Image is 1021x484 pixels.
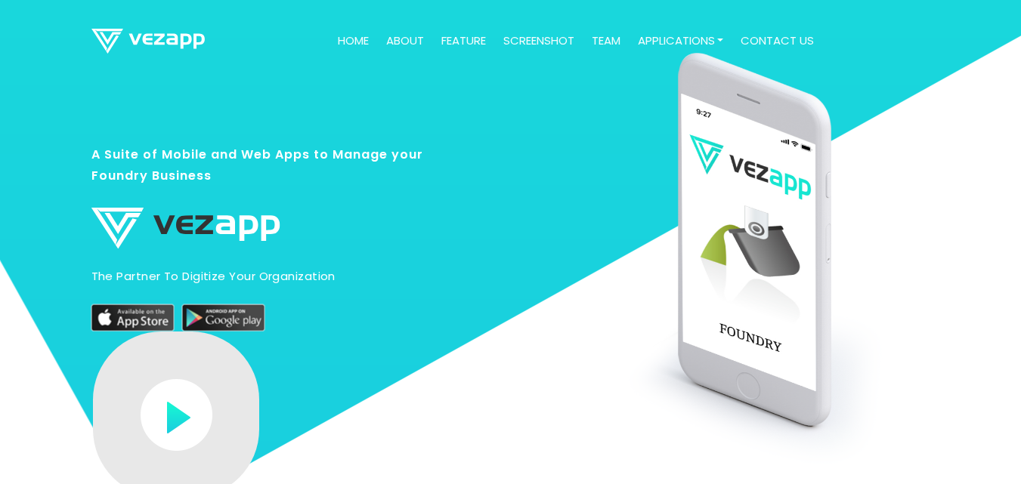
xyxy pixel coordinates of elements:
[435,26,492,56] a: feature
[332,26,375,56] a: Home
[735,26,820,56] a: contact us
[91,304,175,331] img: appstore
[141,379,212,451] img: play-button
[380,26,430,56] a: about
[497,26,580,56] a: screenshot
[91,29,205,54] img: logo
[182,304,265,331] img: play-store
[91,143,443,201] h3: A Suite of Mobile and Web Apps to Manage your Foundry Business
[632,26,730,56] a: Applications
[618,53,930,473] img: slider-caption
[91,268,443,285] p: The partner to digitize your organization
[91,207,280,248] img: logo
[586,26,627,56] a: team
